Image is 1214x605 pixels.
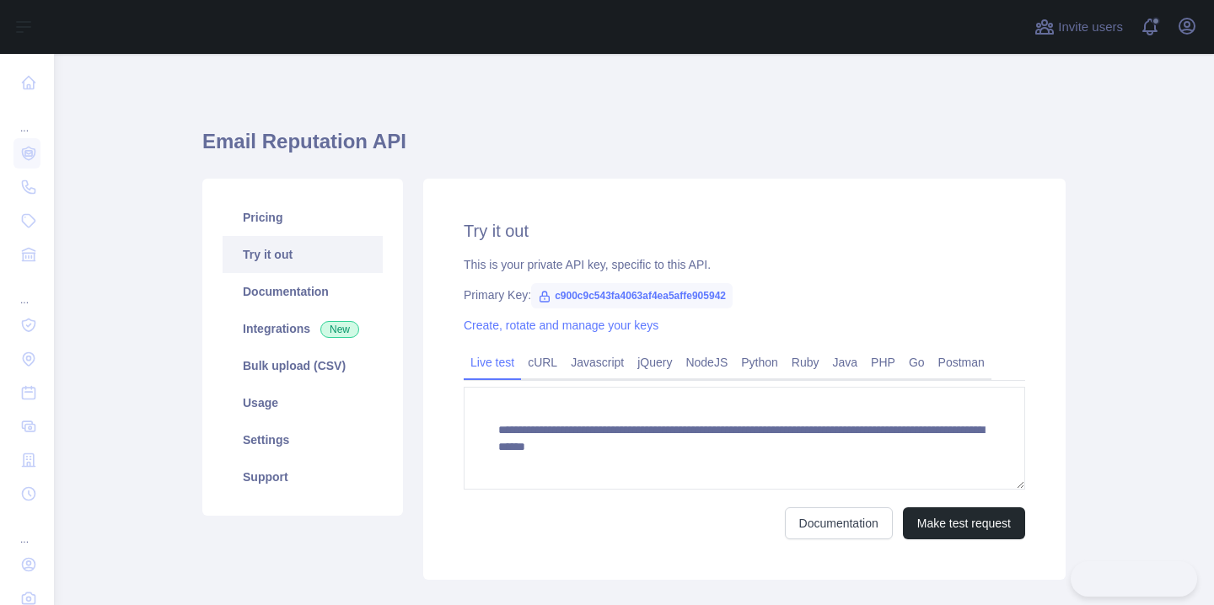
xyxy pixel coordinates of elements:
[464,319,658,332] a: Create, rotate and manage your keys
[223,421,383,458] a: Settings
[202,128,1066,169] h1: Email Reputation API
[531,283,733,308] span: c900c9c543fa4063af4ea5affe905942
[13,512,40,546] div: ...
[223,458,383,495] a: Support
[564,349,631,376] a: Javascript
[785,349,826,376] a: Ruby
[223,236,383,273] a: Try it out
[679,349,734,376] a: NodeJS
[734,349,785,376] a: Python
[1071,561,1197,597] iframe: Toggle Customer Support
[1031,13,1126,40] button: Invite users
[826,349,865,376] a: Java
[932,349,991,376] a: Postman
[464,286,1025,303] div: Primary Key:
[631,349,679,376] a: jQuery
[464,219,1025,243] h2: Try it out
[223,347,383,384] a: Bulk upload (CSV)
[1058,18,1123,37] span: Invite users
[13,273,40,307] div: ...
[464,256,1025,273] div: This is your private API key, specific to this API.
[464,349,521,376] a: Live test
[902,349,932,376] a: Go
[13,101,40,135] div: ...
[521,349,564,376] a: cURL
[223,310,383,347] a: Integrations New
[864,349,902,376] a: PHP
[223,273,383,310] a: Documentation
[223,199,383,236] a: Pricing
[785,507,893,539] a: Documentation
[903,507,1025,539] button: Make test request
[320,321,359,338] span: New
[223,384,383,421] a: Usage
